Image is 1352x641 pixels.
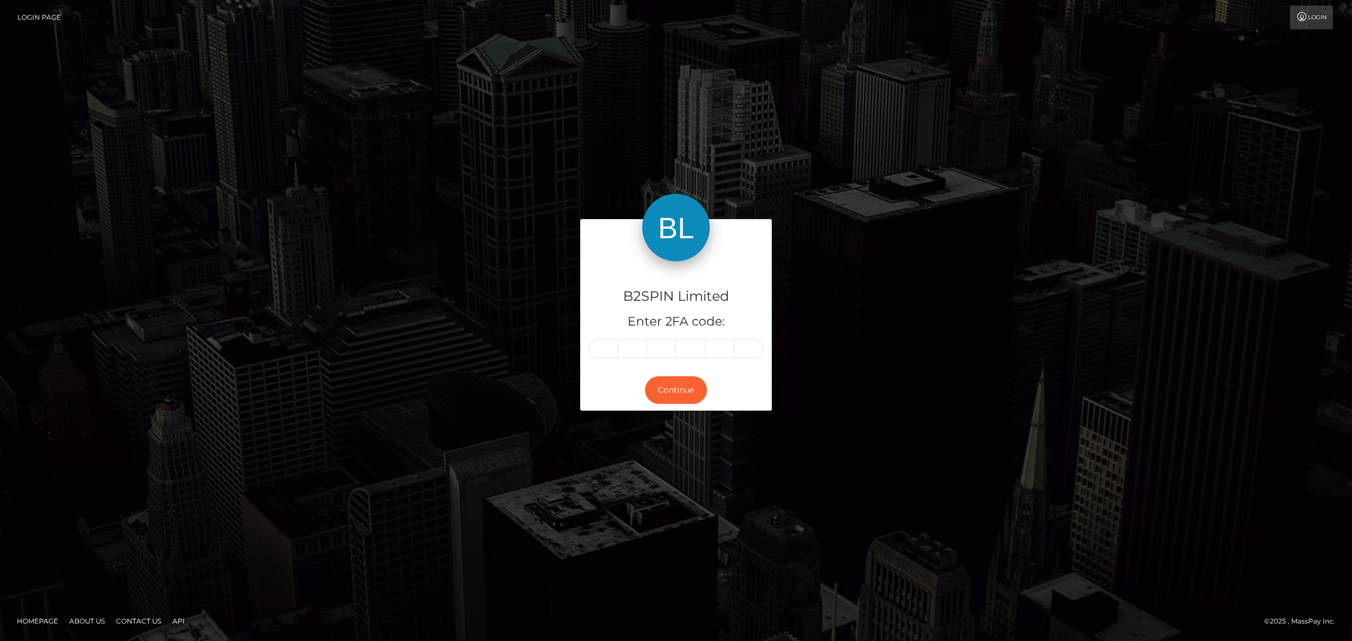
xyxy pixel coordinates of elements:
button: Continue [645,376,707,404]
h4: B2SPIN Limited [589,287,763,306]
img: B2SPIN Limited [642,194,710,261]
a: About Us [65,612,109,630]
h5: Enter 2FA code: [589,313,763,331]
a: Homepage [12,612,63,630]
a: API [168,612,189,630]
a: Contact Us [112,612,166,630]
div: © 2025 , MassPay Inc. [1264,615,1344,627]
a: Login [1290,6,1333,29]
a: Login Page [17,6,61,29]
